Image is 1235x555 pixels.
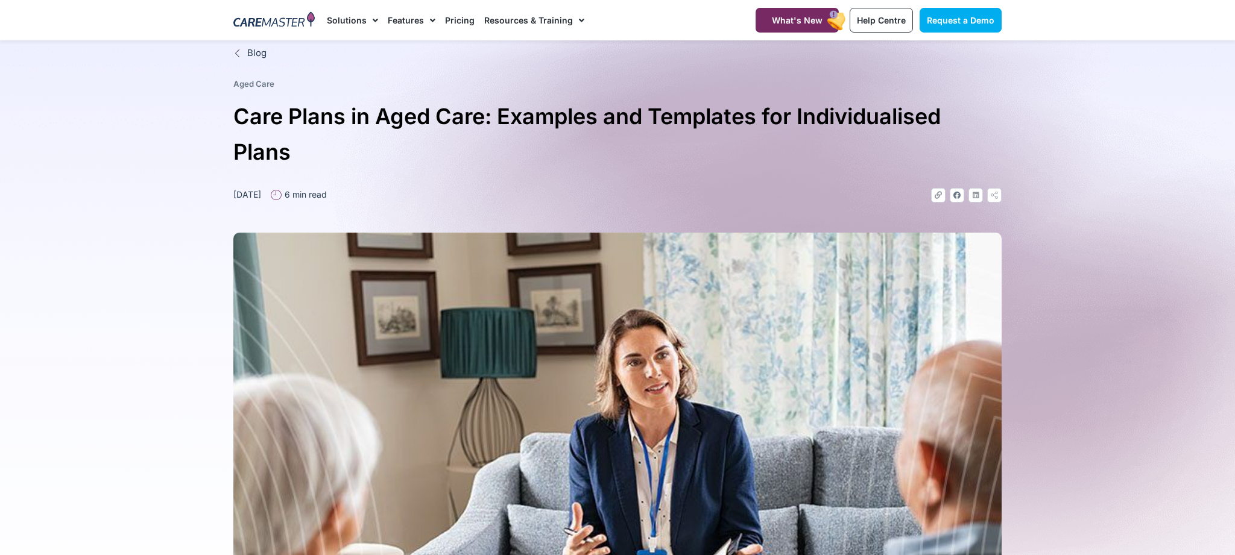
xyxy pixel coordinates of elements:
a: What's New [756,8,839,33]
span: Help Centre [857,15,906,25]
span: 6 min read [282,188,327,201]
time: [DATE] [233,189,261,199]
span: Request a Demo [927,15,994,25]
img: CareMaster Logo [233,11,315,30]
a: Blog [233,46,1002,60]
a: Request a Demo [920,8,1002,33]
a: Aged Care [233,79,274,89]
a: Help Centre [850,8,913,33]
span: What's New [772,15,823,25]
span: Blog [244,46,267,60]
h1: Care Plans in Aged Care: Examples and Templates for Individualised Plans [233,99,1002,170]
